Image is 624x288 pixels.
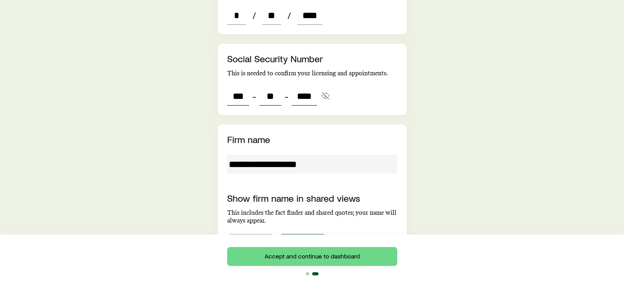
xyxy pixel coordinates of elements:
[285,91,289,102] span: -
[227,234,397,250] div: showAgencyNameInSharedViews
[279,234,326,250] button: No
[249,10,259,21] span: /
[227,69,397,77] p: This is needed to confirm your licensing and appointments.
[284,10,294,21] span: /
[227,247,397,266] button: Accept and continue to dashboard
[252,91,256,102] span: -
[227,209,397,225] p: This includes the fact finder and shared quotes; your name will always appear.
[227,53,323,64] label: Social Security Number
[227,192,360,204] label: Show firm name in shared views
[227,6,322,25] div: dateOfBirth
[227,234,274,250] button: Yes
[227,134,270,145] label: Firm name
